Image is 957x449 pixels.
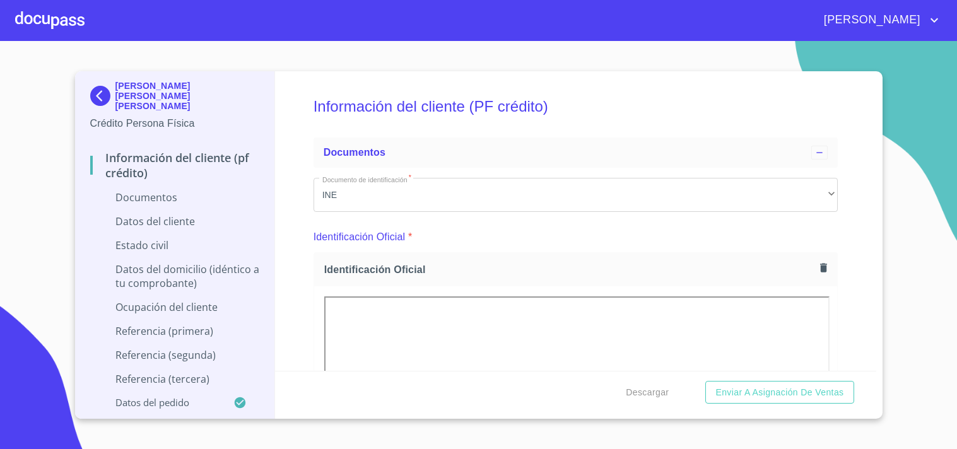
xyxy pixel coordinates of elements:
[314,230,406,245] p: Identificación Oficial
[90,150,260,180] p: Información del cliente (PF crédito)
[626,385,669,400] span: Descargar
[314,178,838,212] div: INE
[90,116,260,131] p: Crédito Persona Física
[90,81,260,116] div: [PERSON_NAME] [PERSON_NAME] [PERSON_NAME]
[715,385,843,400] span: Enviar a Asignación de Ventas
[314,81,838,132] h5: Información del cliente (PF crédito)
[90,214,260,228] p: Datos del cliente
[705,381,854,404] button: Enviar a Asignación de Ventas
[90,262,260,290] p: Datos del domicilio (idéntico a tu comprobante)
[314,137,838,168] div: Documentos
[621,381,674,404] button: Descargar
[115,81,260,111] p: [PERSON_NAME] [PERSON_NAME] [PERSON_NAME]
[90,190,260,204] p: Documentos
[814,10,927,30] span: [PERSON_NAME]
[814,10,942,30] button: account of current user
[90,372,260,386] p: Referencia (tercera)
[324,263,815,276] span: Identificación Oficial
[90,324,260,338] p: Referencia (primera)
[90,348,260,362] p: Referencia (segunda)
[90,396,234,409] p: Datos del pedido
[324,147,385,158] span: Documentos
[90,300,260,314] p: Ocupación del Cliente
[90,238,260,252] p: Estado Civil
[90,86,115,106] img: Docupass spot blue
